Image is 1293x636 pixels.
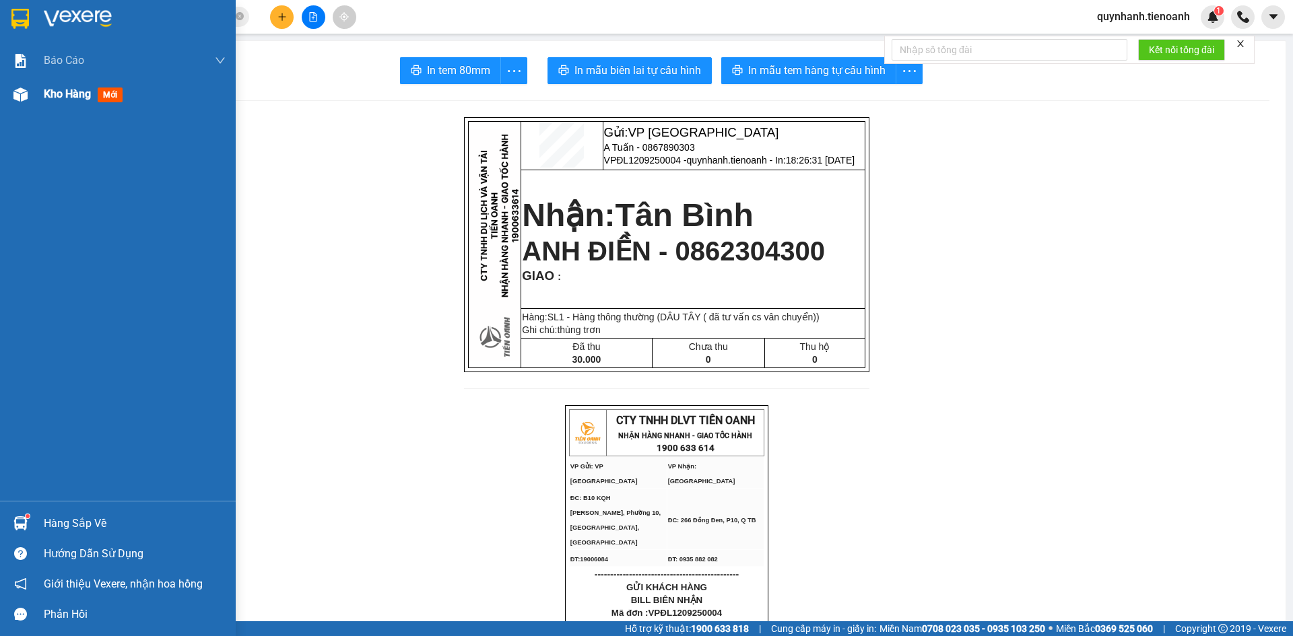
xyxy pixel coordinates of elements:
[574,62,701,79] span: In mẫu biên lai tự cấu hình
[1236,39,1245,48] span: close
[522,269,554,283] span: GIAO
[66,66,164,90] span: quynhanh.tienoanh - In:
[1095,623,1153,634] strong: 0369 525 060
[215,55,226,66] span: down
[66,54,164,90] span: VPĐL1209250004 -
[572,341,600,352] span: Đã thu
[604,155,855,166] span: VPĐL1209250004 -
[896,63,922,79] span: more
[668,463,735,485] span: VP Nhận: [GEOGRAPHIC_DATA]
[500,57,527,84] button: more
[522,324,600,335] span: Ghi chú:
[78,78,157,90] span: 18:26:31 [DATE]
[1049,626,1053,631] span: ⚪️
[618,431,752,440] strong: NHẬN HÀNG NHANH - GIAO TỐC HÀNH
[522,197,754,233] strong: Nhận:
[308,12,318,22] span: file-add
[66,7,197,36] span: VP [GEOGRAPHIC_DATA]
[570,495,661,546] span: ĐC: B10 KQH [PERSON_NAME], Phường 10, [GEOGRAPHIC_DATA], [GEOGRAPHIC_DATA]
[616,197,754,233] span: Tân Bình
[1086,8,1201,25] span: quynhanh.tienoanh
[687,155,855,166] span: quynhanh.tienoanh - In:
[522,236,825,266] span: ANH ĐIỀN - 0862304300
[604,125,779,139] span: Gửi:
[339,12,349,22] span: aim
[1138,39,1225,61] button: Kết nối tổng đài
[595,569,739,579] span: ----------------------------------------------
[616,414,755,427] span: CTY TNHH DLVT TIẾN OANH
[604,142,695,153] span: A Tuấn - 0867890303
[277,12,287,22] span: plus
[1261,5,1285,29] button: caret-down
[1149,42,1214,57] span: Kết nối tổng đài
[522,312,819,322] span: Hàng:SL
[14,608,27,621] span: message
[13,87,28,102] img: warehouse-icon
[411,65,422,77] span: printer
[668,517,756,524] span: ĐC: 266 Đồng Đen, P10, Q TB
[558,65,569,77] span: printer
[427,62,490,79] span: In tem 80mm
[20,98,170,170] strong: Nhận:
[44,52,84,69] span: Báo cáo
[1267,11,1280,23] span: caret-down
[771,621,876,636] span: Cung cấp máy in - giấy in:
[628,125,778,139] span: VP [GEOGRAPHIC_DATA]
[501,63,527,79] span: more
[657,443,715,453] strong: 1900 633 614
[1163,621,1165,636] span: |
[896,57,923,84] button: more
[13,516,28,530] img: warehouse-icon
[706,354,711,365] span: 0
[14,577,27,590] span: notification
[66,40,170,51] span: A Tuấn - 0867890303
[691,623,749,634] strong: 1900 633 818
[400,57,501,84] button: printerIn tem 80mm
[13,54,28,68] img: solution-icon
[570,463,638,485] span: VP Gửi: VP [GEOGRAPHIC_DATA]
[44,575,203,592] span: Giới thiệu Vexere, nhận hoa hồng
[880,621,1045,636] span: Miền Nam
[625,621,749,636] span: Hỗ trợ kỹ thuật:
[721,57,896,84] button: printerIn mẫu tem hàng tự cấu hình
[559,312,820,322] span: 1 - Hàng thông thường (DÂU TÂY ( đã tư vấn cs vân chuyển))
[759,621,761,636] span: |
[1237,11,1249,23] img: phone-icon
[922,623,1045,634] strong: 0708 023 035 - 0935 103 250
[668,556,718,563] span: ĐT: 0935 882 082
[1056,621,1153,636] span: Miền Bắc
[570,556,608,563] span: ĐT:19006084
[626,582,707,592] span: GỬI KHÁCH HÀNG
[44,544,226,564] div: Hướng dẫn sử dụng
[1214,6,1224,15] sup: 1
[270,5,294,29] button: plus
[1218,624,1228,633] span: copyright
[14,547,27,560] span: question-circle
[732,65,743,77] span: printer
[548,57,712,84] button: printerIn mẫu biên lai tự cấu hình
[302,5,325,29] button: file-add
[748,62,886,79] span: In mẫu tem hàng tự cấu hình
[554,271,561,282] span: :
[11,9,29,29] img: logo-vxr
[44,514,226,534] div: Hàng sắp về
[611,608,722,618] span: Mã đơn :
[800,341,830,352] span: Thu hộ
[236,12,244,20] span: close-circle
[26,514,30,518] sup: 1
[1216,6,1221,15] span: 1
[892,39,1127,61] input: Nhập số tổng đài
[786,155,855,166] span: 18:26:31 [DATE]
[812,354,818,365] span: 0
[1207,11,1219,23] img: icon-new-feature
[570,416,604,450] img: logo
[631,595,703,605] span: BILL BIÊN NHẬN
[648,608,722,618] span: VPĐL1209250004
[44,87,91,100] span: Kho hàng
[66,7,197,36] span: Gửi:
[236,11,244,24] span: close-circle
[44,604,226,625] div: Phản hồi
[98,87,123,102] span: mới
[557,324,600,335] span: thùng trơn
[572,354,601,365] span: 30.000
